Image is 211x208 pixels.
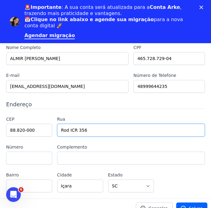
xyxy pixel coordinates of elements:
[24,4,61,10] b: 🚨Importante
[6,124,52,137] input: 00.000-000
[6,172,52,178] label: Bairro
[6,72,129,79] label: E-mail
[133,72,205,79] label: Número de Telefone
[31,17,154,22] b: Clique no link abaixo e agende sua migração
[24,4,191,29] div: : A sua conta será atualizada para a , trazendo mais praticidade e vantagens. 📅 para a nova conta...
[6,100,205,108] h3: Endereço
[24,32,75,39] a: Agendar migração
[19,187,24,192] span: 6
[6,144,52,150] label: Número
[150,4,180,10] b: Conta Arke
[199,6,206,9] div: Fechar
[57,116,205,123] label: Rua
[57,172,103,178] label: Cidade
[108,172,154,178] label: Estado
[6,116,52,123] label: CEP
[6,187,21,202] iframe: Intercom live chat
[10,17,20,27] img: Profile image for Adriane
[57,144,205,150] label: Complemento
